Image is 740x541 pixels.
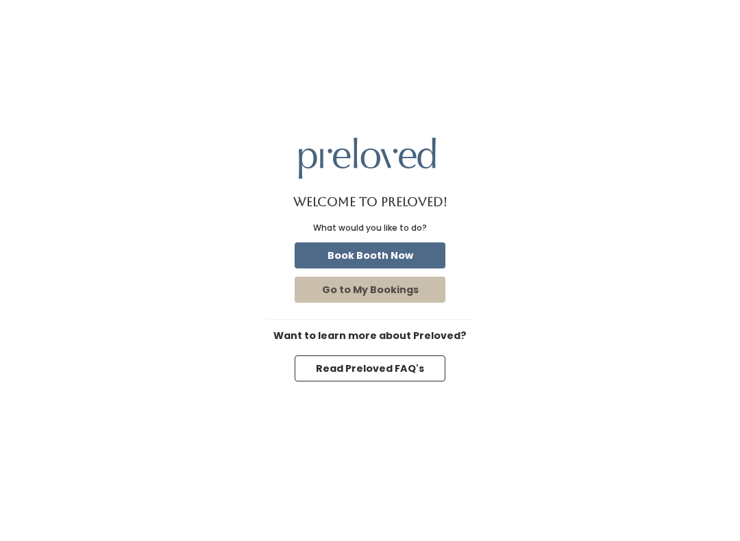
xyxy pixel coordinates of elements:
img: preloved logo [299,138,436,178]
div: What would you like to do? [313,222,427,234]
button: Book Booth Now [295,242,445,268]
button: Go to My Bookings [295,277,445,303]
button: Read Preloved FAQ's [295,355,445,381]
h6: Want to learn more about Preloved? [267,331,473,342]
h1: Welcome to Preloved! [293,195,447,209]
a: Go to My Bookings [292,274,448,305]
